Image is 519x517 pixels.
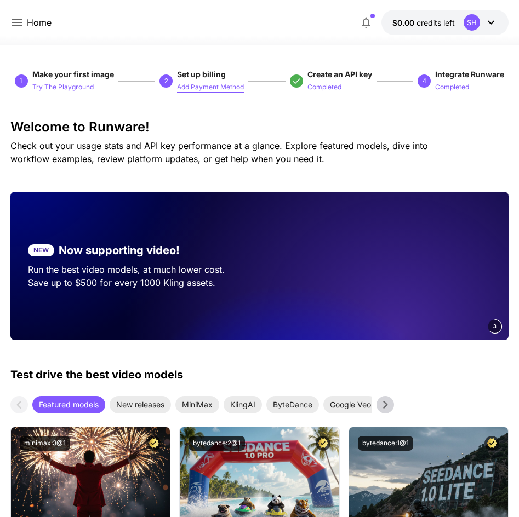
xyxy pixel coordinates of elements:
button: $0.00SH [381,10,509,35]
p: 1 [19,76,23,86]
p: 2 [164,76,168,86]
div: KlingAI [224,396,262,413]
div: ByteDance [266,396,319,413]
p: 4 [423,76,426,86]
span: Google Veo [323,399,378,410]
span: Set up billing [177,70,226,79]
div: MiniMax [175,396,219,413]
button: Try The Playground [32,80,94,93]
p: Test drive the best video models [10,366,183,383]
span: MiniMax [175,399,219,410]
p: Completed [435,82,469,93]
p: NEW [33,245,49,255]
span: KlingAI [224,399,262,410]
p: Add Payment Method [177,82,244,93]
span: $0.00 [392,18,417,27]
button: Certified Model – Vetted for best performance and includes a commercial license. [316,436,330,451]
button: Certified Model – Vetted for best performance and includes a commercial license. [484,436,499,451]
p: Run the best video models, at much lower cost. [28,263,242,276]
button: Certified Model – Vetted for best performance and includes a commercial license. [146,436,161,451]
button: Completed [307,80,341,93]
button: Add Payment Method [177,80,244,93]
div: SH [464,14,480,31]
div: Google Veo [323,396,378,413]
span: Featured models [32,399,105,410]
p: Save up to $500 for every 1000 Kling assets. [28,276,242,289]
button: bytedance:1@1 [358,436,413,451]
button: Completed [435,80,469,93]
span: credits left [417,18,455,27]
nav: breadcrumb [27,16,52,29]
p: Completed [307,82,341,93]
div: $0.00 [392,17,455,28]
h3: Welcome to Runware! [10,119,509,135]
p: Now supporting video! [59,242,180,258]
div: New releases [110,396,171,413]
div: Featured models [32,396,105,413]
span: Integrate Runware [435,70,504,79]
span: Check out your usage stats and API key performance at a glance. Explore featured models, dive int... [10,140,428,164]
button: bytedance:2@1 [189,436,245,451]
span: Make your first image [32,70,114,79]
span: New releases [110,399,171,410]
a: Home [27,16,52,29]
span: ByteDance [266,399,319,410]
button: minimax:3@1 [20,436,70,451]
span: Create an API key [307,70,372,79]
span: 3 [493,322,497,330]
p: Try The Playground [32,82,94,93]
